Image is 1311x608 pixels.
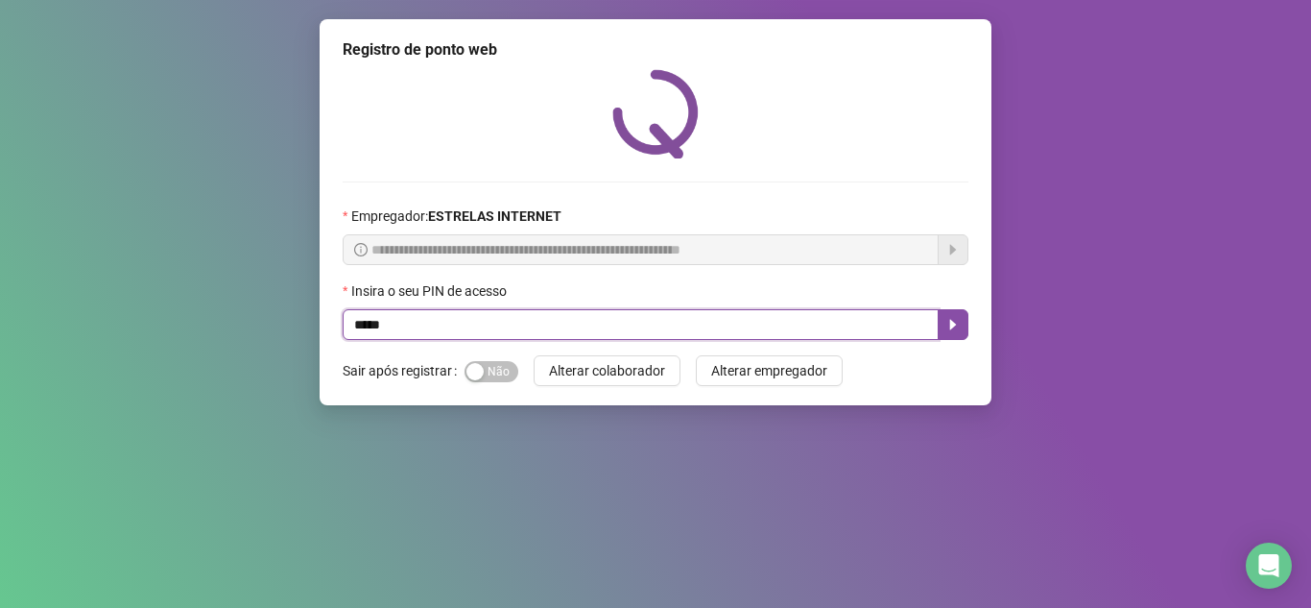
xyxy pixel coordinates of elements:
div: Registro de ponto web [343,38,968,61]
span: Empregador : [351,206,561,227]
div: Open Intercom Messenger [1246,543,1292,589]
button: Alterar empregador [696,355,843,386]
span: info-circle [354,243,368,256]
strong: ESTRELAS INTERNET [428,208,561,224]
span: Alterar empregador [711,360,827,381]
label: Insira o seu PIN de acesso [343,280,519,302]
label: Sair após registrar [343,355,465,386]
span: caret-right [945,317,961,332]
span: Alterar colaborador [549,360,665,381]
img: QRPoint [612,69,699,158]
button: Alterar colaborador [534,355,680,386]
